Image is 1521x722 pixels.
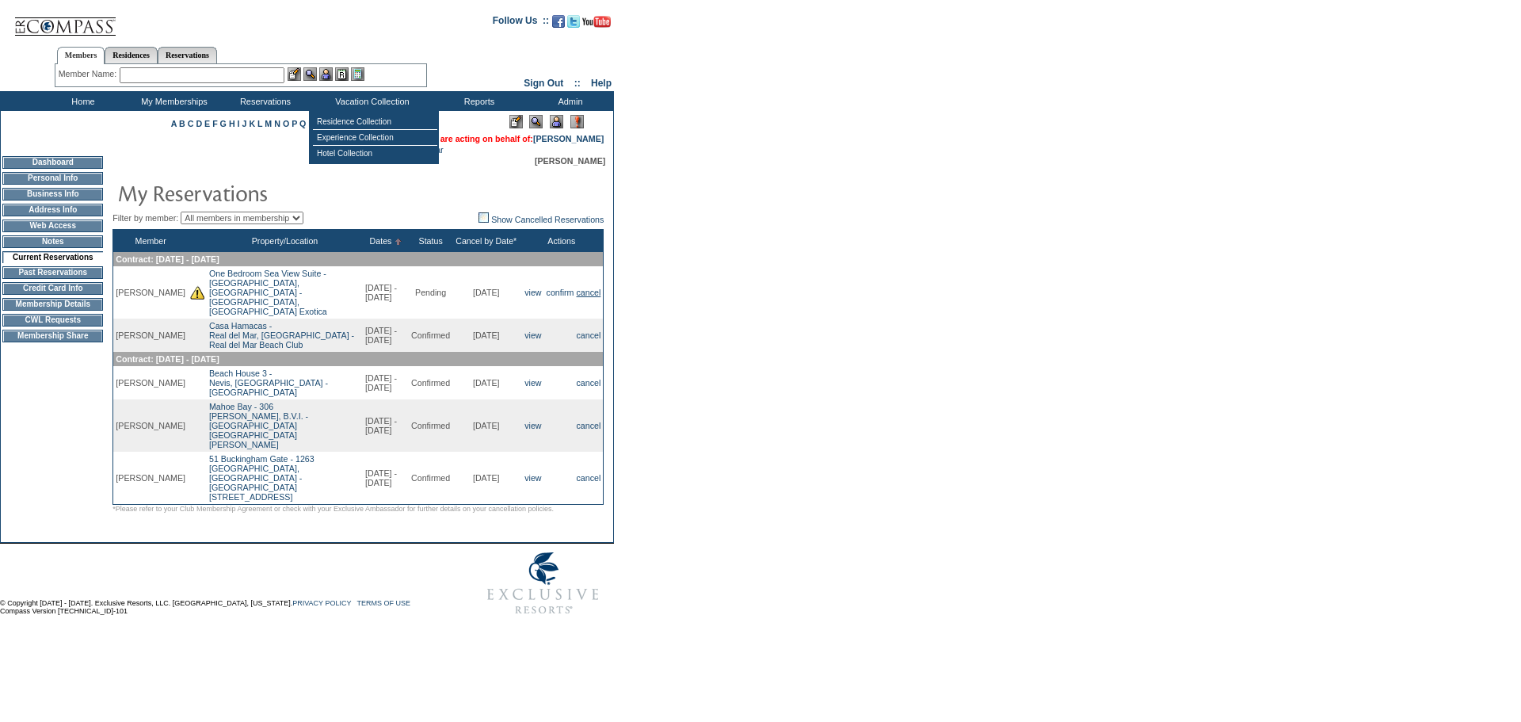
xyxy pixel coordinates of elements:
[313,146,437,161] td: Hotel Collection
[391,239,402,245] img: Ascending
[524,330,541,340] a: view
[335,67,349,81] img: Reservations
[2,298,103,311] td: Membership Details
[524,378,541,388] a: view
[567,15,580,28] img: Follow us on Twitter
[179,119,185,128] a: B
[57,47,105,64] a: Members
[422,134,604,143] span: You are acting on behalf of:
[452,366,520,399] td: [DATE]
[2,330,103,342] td: Membership Share
[116,354,219,364] span: Contract: [DATE] - [DATE]
[409,266,452,319] td: Pending
[238,119,240,128] a: I
[524,78,563,89] a: Sign Out
[274,119,280,128] a: N
[113,366,188,399] td: [PERSON_NAME]
[36,91,127,111] td: Home
[509,115,523,128] img: Edit Mode
[209,269,327,316] a: One Bedroom Sea View Suite -[GEOGRAPHIC_DATA], [GEOGRAPHIC_DATA] - [GEOGRAPHIC_DATA], [GEOGRAPHIC...
[2,282,103,295] td: Credit Card Info
[112,505,554,513] span: *Please refer to your Club Membership Agreement or check with your Exclusive Ambassador for furth...
[257,119,262,128] a: L
[552,20,565,29] a: Become our fan on Facebook
[2,251,103,263] td: Current Reservations
[2,220,103,232] td: Web Access
[570,115,584,128] img: Log Concern/Member Elevation
[105,47,158,63] a: Residences
[409,319,452,352] td: Confirmed
[547,288,574,297] a: confirm
[363,452,409,505] td: [DATE] - [DATE]
[550,115,563,128] img: Impersonate
[112,213,178,223] span: Filter by member:
[577,288,601,297] a: cancel
[409,399,452,452] td: Confirmed
[218,91,309,111] td: Reservations
[127,91,218,111] td: My Memberships
[2,235,103,248] td: Notes
[351,67,364,81] img: b_calculator.gif
[309,91,432,111] td: Vacation Collection
[478,215,604,224] a: Show Cancelled Reservations
[209,321,354,350] a: Casa Hamacas -Real del Mar, [GEOGRAPHIC_DATA] - Real del Mar Beach Club
[116,254,219,264] span: Contract: [DATE] - [DATE]
[520,230,604,253] th: Actions
[582,20,611,29] a: Subscribe to our YouTube Channel
[13,4,116,36] img: Compass Home
[533,134,604,143] a: [PERSON_NAME]
[292,119,297,128] a: P
[422,145,443,155] a: Clear
[535,156,605,166] span: [PERSON_NAME]
[113,452,188,505] td: [PERSON_NAME]
[409,366,452,399] td: Confirmed
[212,119,218,128] a: F
[591,78,612,89] a: Help
[493,13,549,32] td: Follow Us ::
[452,319,520,352] td: [DATE]
[319,67,333,81] img: Impersonate
[577,330,601,340] a: cancel
[363,319,409,352] td: [DATE] - [DATE]
[113,399,188,452] td: [PERSON_NAME]
[204,119,210,128] a: E
[113,266,188,319] td: [PERSON_NAME]
[158,47,217,63] a: Reservations
[196,119,202,128] a: D
[209,402,308,449] a: Mahoe Bay - 306[PERSON_NAME], B.V.I. - [GEOGRAPHIC_DATA] [GEOGRAPHIC_DATA][PERSON_NAME]
[313,130,437,146] td: Experience Collection
[582,16,611,28] img: Subscribe to our YouTube Channel
[419,236,443,246] a: Status
[117,177,434,208] img: pgTtlMyReservations.gif
[303,67,317,81] img: View
[432,91,523,111] td: Reports
[370,236,392,246] a: Dates
[171,119,177,128] a: A
[209,369,328,397] a: Beach House 3 -Nevis, [GEOGRAPHIC_DATA] - [GEOGRAPHIC_DATA]
[552,15,565,28] img: Become our fan on Facebook
[357,599,411,607] a: TERMS OF USE
[299,119,306,128] a: Q
[529,115,543,128] img: View Mode
[2,172,103,185] td: Personal Info
[2,314,103,327] td: CWL Requests
[59,67,120,81] div: Member Name:
[577,378,601,388] a: cancel
[478,212,489,223] img: chk_off.JPG
[265,119,272,128] a: M
[2,204,103,216] td: Address Info
[288,67,301,81] img: b_edit.gif
[2,188,103,201] td: Business Info
[292,599,351,607] a: PRIVACY POLICY
[2,266,103,279] td: Past Reservations
[452,266,520,319] td: [DATE]
[524,421,541,430] a: view
[472,544,614,623] img: Exclusive Resorts
[452,399,520,452] td: [DATE]
[577,421,601,430] a: cancel
[188,119,194,128] a: C
[220,119,227,128] a: G
[577,473,601,483] a: cancel
[363,366,409,399] td: [DATE] - [DATE]
[524,473,541,483] a: view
